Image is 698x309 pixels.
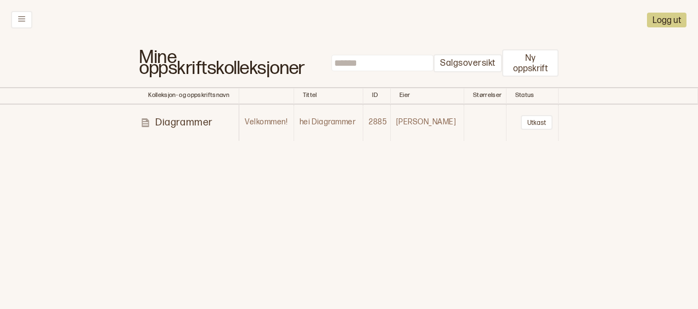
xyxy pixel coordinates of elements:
h1: Mine oppskriftskolleksjoner [139,52,331,75]
a: Diagrammer [140,116,238,129]
button: Utkast [521,115,553,130]
td: 2885 [363,105,391,141]
p: Diagrammer [155,116,212,129]
th: Toggle SortBy [464,87,506,105]
button: Logg ut [647,13,686,27]
th: Kolleksjon- og oppskriftsnavn [139,87,239,105]
th: Toggle SortBy [390,87,464,105]
th: Toggle SortBy [363,87,391,105]
th: Toggle SortBy [506,87,558,105]
th: Toggle SortBy [239,87,294,105]
button: Ny oppskrift [502,49,559,77]
th: Toggle SortBy [294,87,363,105]
td: [PERSON_NAME] [390,105,464,141]
button: Salgsoversikt [434,54,502,72]
p: Salgsoversikt [440,58,495,70]
td: Velkommen! [239,105,294,141]
td: hei Diagrammer [294,105,363,141]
